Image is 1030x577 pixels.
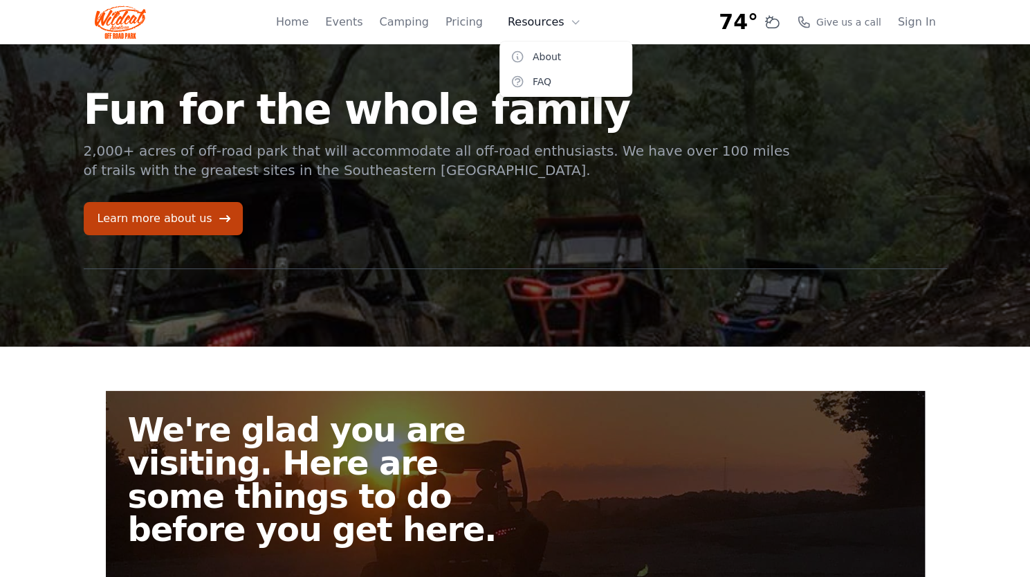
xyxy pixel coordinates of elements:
[499,44,632,69] a: About
[128,413,526,546] h2: We're glad you are visiting. Here are some things to do before you get here.
[719,10,758,35] span: 74°
[816,15,881,29] span: Give us a call
[898,14,936,30] a: Sign In
[379,14,428,30] a: Camping
[84,141,792,180] p: 2,000+ acres of off-road park that will accommodate all off-road enthusiasts. We have over 100 mi...
[445,14,483,30] a: Pricing
[499,69,632,94] a: FAQ
[276,14,309,30] a: Home
[797,15,881,29] a: Give us a call
[84,202,243,235] a: Learn more about us
[84,89,792,130] h1: Fun for the whole family
[95,6,147,39] img: Wildcat Logo
[325,14,362,30] a: Events
[499,8,589,36] button: Resources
